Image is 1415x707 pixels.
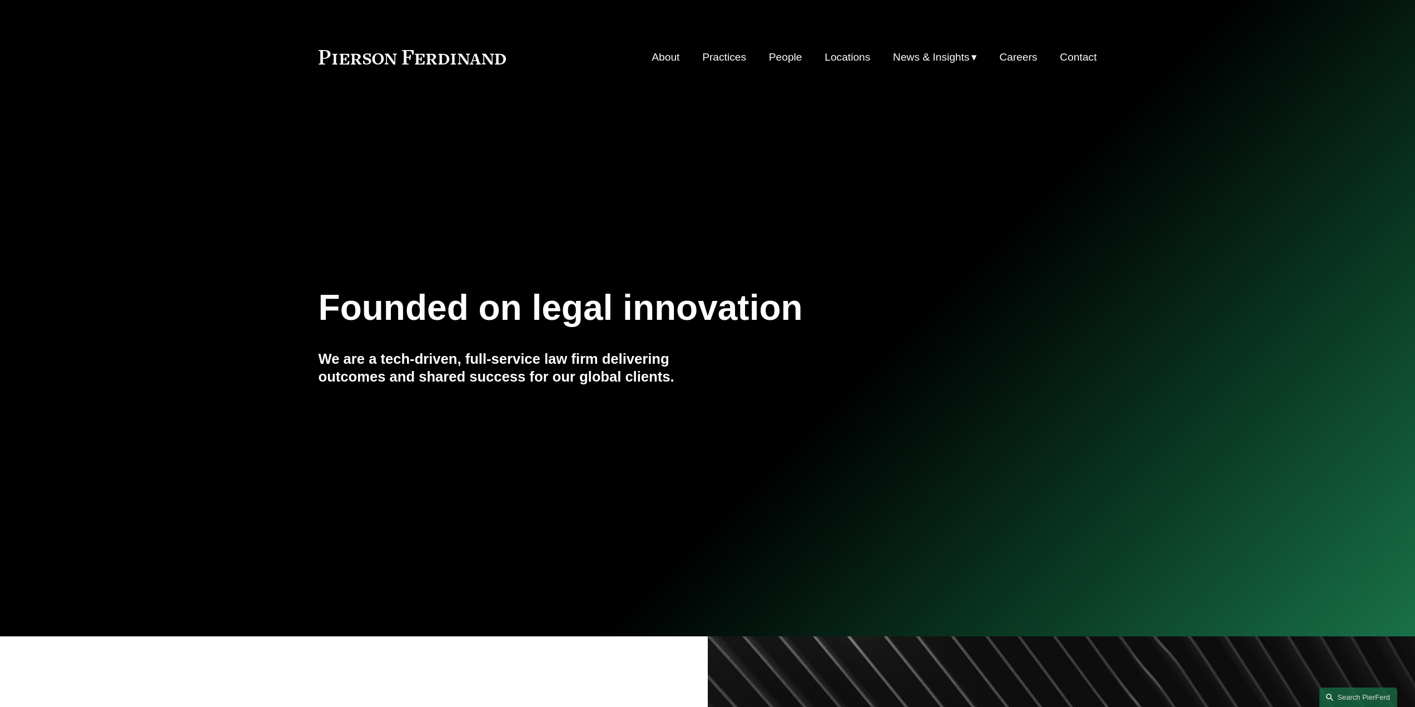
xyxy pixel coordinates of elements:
a: Search this site [1319,688,1397,707]
a: About [652,47,679,68]
a: folder dropdown [893,47,977,68]
a: Practices [702,47,746,68]
h4: We are a tech-driven, full-service law firm delivering outcomes and shared success for our global... [319,350,708,386]
span: News & Insights [893,48,970,67]
a: People [769,47,802,68]
a: Careers [999,47,1037,68]
h1: Founded on legal innovation [319,288,967,328]
a: Contact [1060,47,1096,68]
a: Locations [825,47,870,68]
